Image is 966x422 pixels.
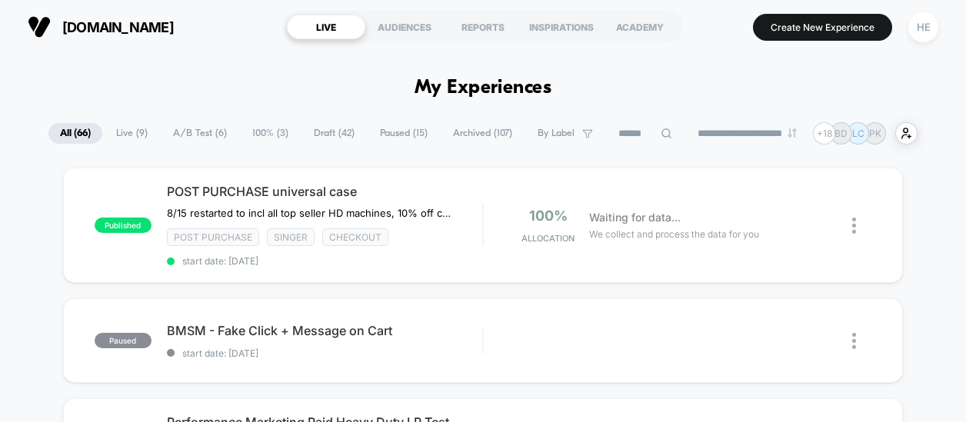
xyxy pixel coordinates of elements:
[105,123,159,144] span: Live ( 9 )
[753,14,892,41] button: Create New Experience
[167,347,483,359] span: start date: [DATE]
[538,128,575,139] span: By Label
[852,218,856,234] img: close
[167,255,483,267] span: start date: [DATE]
[869,128,881,139] p: PK
[241,123,300,144] span: 100% ( 3 )
[441,123,524,144] span: Archived ( 107 )
[23,15,178,39] button: [DOMAIN_NAME]
[287,15,365,39] div: LIVE
[521,233,575,244] span: Allocation
[908,12,938,42] div: HE
[48,123,102,144] span: All ( 66 )
[95,218,152,233] span: published
[601,15,679,39] div: ACADEMY
[302,123,366,144] span: Draft ( 42 )
[167,184,483,199] span: POST PURCHASE universal case
[322,228,388,246] span: checkout
[522,15,601,39] div: INSPIRATIONS
[167,323,483,338] span: BMSM - Fake Click + Message on Cart
[904,12,943,43] button: HE
[415,77,552,99] h1: My Experiences
[444,15,522,39] div: REPORTS
[167,228,259,246] span: Post Purchase
[62,19,174,35] span: [DOMAIN_NAME]
[365,15,444,39] div: AUDIENCES
[589,227,759,241] span: We collect and process the data for you
[813,122,835,145] div: + 18
[529,208,568,224] span: 100%
[788,128,797,138] img: end
[267,228,315,246] span: Singer
[368,123,439,144] span: Paused ( 15 )
[167,207,452,219] span: 8/15 restarted to incl all top seller HD machines, 10% off case0% CR when we have 0% discount8/1 ...
[589,209,681,226] span: Waiting for data...
[834,128,848,139] p: BD
[162,123,238,144] span: A/B Test ( 6 )
[95,333,152,348] span: paused
[28,15,51,38] img: Visually logo
[852,128,864,139] p: LC
[852,333,856,349] img: close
